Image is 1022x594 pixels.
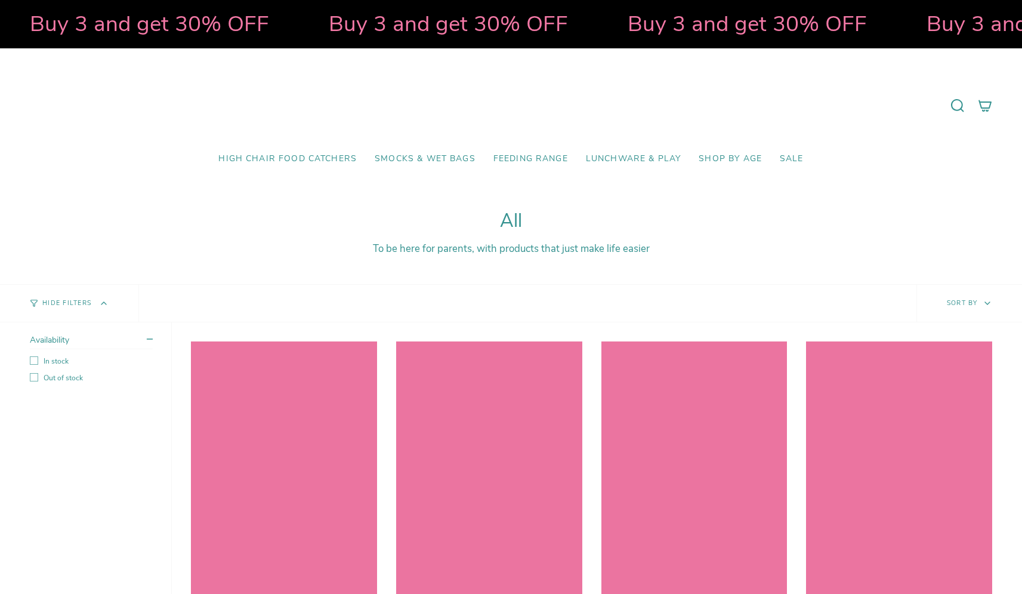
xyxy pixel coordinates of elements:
span: Availability [30,334,69,346]
span: Shop by Age [699,154,762,164]
button: Sort by [916,285,1022,322]
span: Lunchware & Play [586,154,681,164]
label: In stock [30,356,153,366]
span: Smocks & Wet Bags [375,154,476,164]
span: SALE [780,154,804,164]
a: Shop by Age [690,145,771,173]
strong: Buy 3 and get 30% OFF [328,9,567,39]
a: Smocks & Wet Bags [366,145,484,173]
span: Sort by [947,298,978,307]
summary: Availability [30,334,153,349]
span: High Chair Food Catchers [218,154,357,164]
a: SALE [771,145,813,173]
a: Lunchware & Play [577,145,690,173]
span: Feeding Range [493,154,568,164]
h1: All [30,210,992,232]
strong: Buy 3 and get 30% OFF [29,9,268,39]
strong: Buy 3 and get 30% OFF [627,9,866,39]
span: Hide Filters [42,300,91,307]
a: Feeding Range [484,145,577,173]
span: To be here for parents, with products that just make life easier [373,242,650,256]
a: Mumma’s Little Helpers [408,66,614,145]
a: High Chair Food Catchers [209,145,366,173]
label: Out of stock [30,373,153,383]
